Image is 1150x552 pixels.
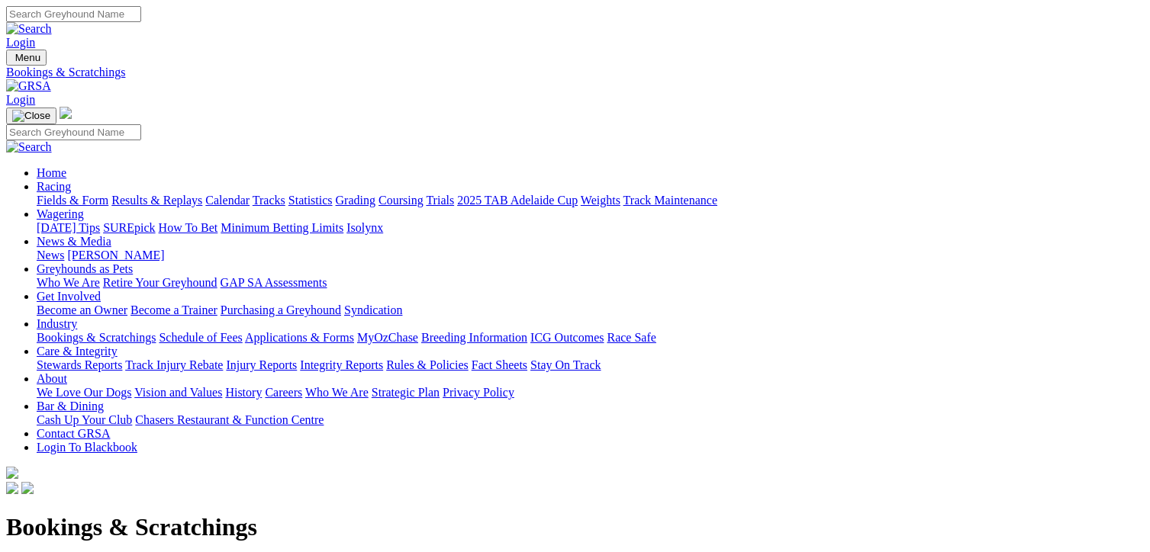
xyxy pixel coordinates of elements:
[288,194,333,207] a: Statistics
[221,276,327,289] a: GAP SA Assessments
[386,358,469,371] a: Rules & Policies
[37,372,67,385] a: About
[472,358,527,371] a: Fact Sheets
[300,358,383,371] a: Integrity Reports
[37,358,1144,372] div: Care & Integrity
[37,303,127,316] a: Become an Owner
[346,221,383,234] a: Isolynx
[15,52,40,63] span: Menu
[103,221,155,234] a: SUREpick
[6,36,35,49] a: Login
[6,140,52,154] img: Search
[379,194,424,207] a: Coursing
[6,79,51,93] img: GRSA
[130,303,217,316] a: Become a Trainer
[253,194,285,207] a: Tracks
[159,221,218,234] a: How To Bet
[37,221,100,234] a: [DATE] Tips
[457,194,578,207] a: 2025 TAB Adelaide Cup
[6,50,47,66] button: Toggle navigation
[37,386,131,399] a: We Love Our Dogs
[426,194,454,207] a: Trials
[37,194,1144,207] div: Racing
[372,386,440,399] a: Strategic Plan
[37,262,133,275] a: Greyhounds as Pets
[6,6,141,22] input: Search
[37,345,118,358] a: Care & Integrity
[37,303,1144,317] div: Get Involved
[6,124,141,140] input: Search
[530,331,604,344] a: ICG Outcomes
[37,235,111,248] a: News & Media
[37,221,1144,235] div: Wagering
[443,386,514,399] a: Privacy Policy
[37,207,84,220] a: Wagering
[623,194,717,207] a: Track Maintenance
[530,358,601,371] a: Stay On Track
[37,276,1144,290] div: Greyhounds as Pets
[344,303,402,316] a: Syndication
[37,386,1144,400] div: About
[111,194,202,207] a: Results & Replays
[205,194,250,207] a: Calendar
[37,331,156,344] a: Bookings & Scratchings
[125,358,223,371] a: Track Injury Rebate
[37,358,122,371] a: Stewards Reports
[134,386,222,399] a: Vision and Values
[357,331,418,344] a: MyOzChase
[135,413,324,426] a: Chasers Restaurant & Function Centre
[37,249,64,262] a: News
[6,108,56,124] button: Toggle navigation
[221,303,341,316] a: Purchasing a Greyhound
[37,413,1144,427] div: Bar & Dining
[245,331,354,344] a: Applications & Forms
[6,22,52,36] img: Search
[37,180,71,193] a: Racing
[37,331,1144,345] div: Industry
[336,194,375,207] a: Grading
[37,276,100,289] a: Who We Are
[37,317,77,330] a: Industry
[37,427,110,440] a: Contact GRSA
[37,441,137,454] a: Login To Blackbook
[225,386,262,399] a: History
[6,513,1144,541] h1: Bookings & Scratchings
[60,107,72,119] img: logo-grsa-white.png
[6,467,18,479] img: logo-grsa-white.png
[37,194,108,207] a: Fields & Form
[6,93,35,106] a: Login
[581,194,620,207] a: Weights
[37,413,132,426] a: Cash Up Your Club
[103,276,217,289] a: Retire Your Greyhound
[607,331,656,344] a: Race Safe
[21,482,34,494] img: twitter.svg
[265,386,302,399] a: Careers
[6,482,18,494] img: facebook.svg
[421,331,527,344] a: Breeding Information
[37,249,1144,262] div: News & Media
[305,386,369,399] a: Who We Are
[67,249,164,262] a: [PERSON_NAME]
[159,331,242,344] a: Schedule of Fees
[37,400,104,412] a: Bar & Dining
[226,358,297,371] a: Injury Reports
[6,66,1144,79] a: Bookings & Scratchings
[37,290,101,303] a: Get Involved
[37,166,66,179] a: Home
[221,221,343,234] a: Minimum Betting Limits
[12,110,50,122] img: Close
